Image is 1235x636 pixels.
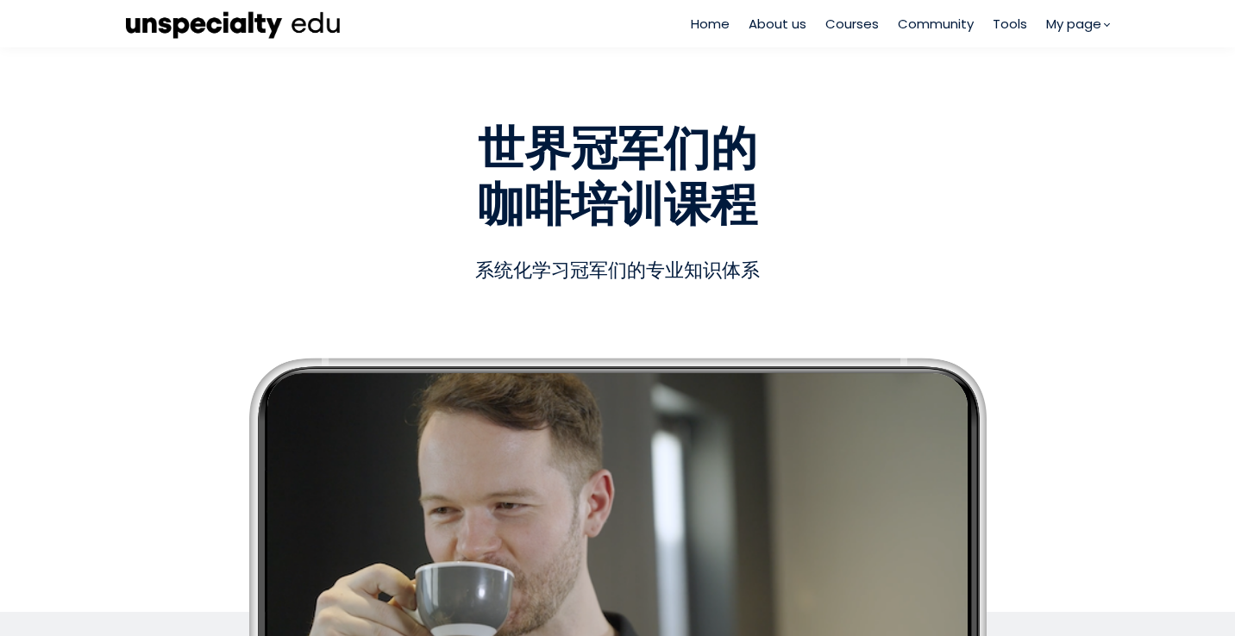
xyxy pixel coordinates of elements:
a: About us [749,14,806,34]
img: ec8cb47d53a36d742fcbd71bcb90b6e6.png [126,8,342,40]
h1: 世界冠军们的 咖啡培训课程 [126,121,1109,233]
a: Community [898,14,974,34]
div: 系统化学习冠军们的专业知识体系 [126,254,1109,286]
a: Home [691,14,730,34]
a: Courses [825,14,879,34]
a: My page [1046,14,1109,34]
span: My page [1046,14,1101,34]
a: Tools [993,14,1027,34]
